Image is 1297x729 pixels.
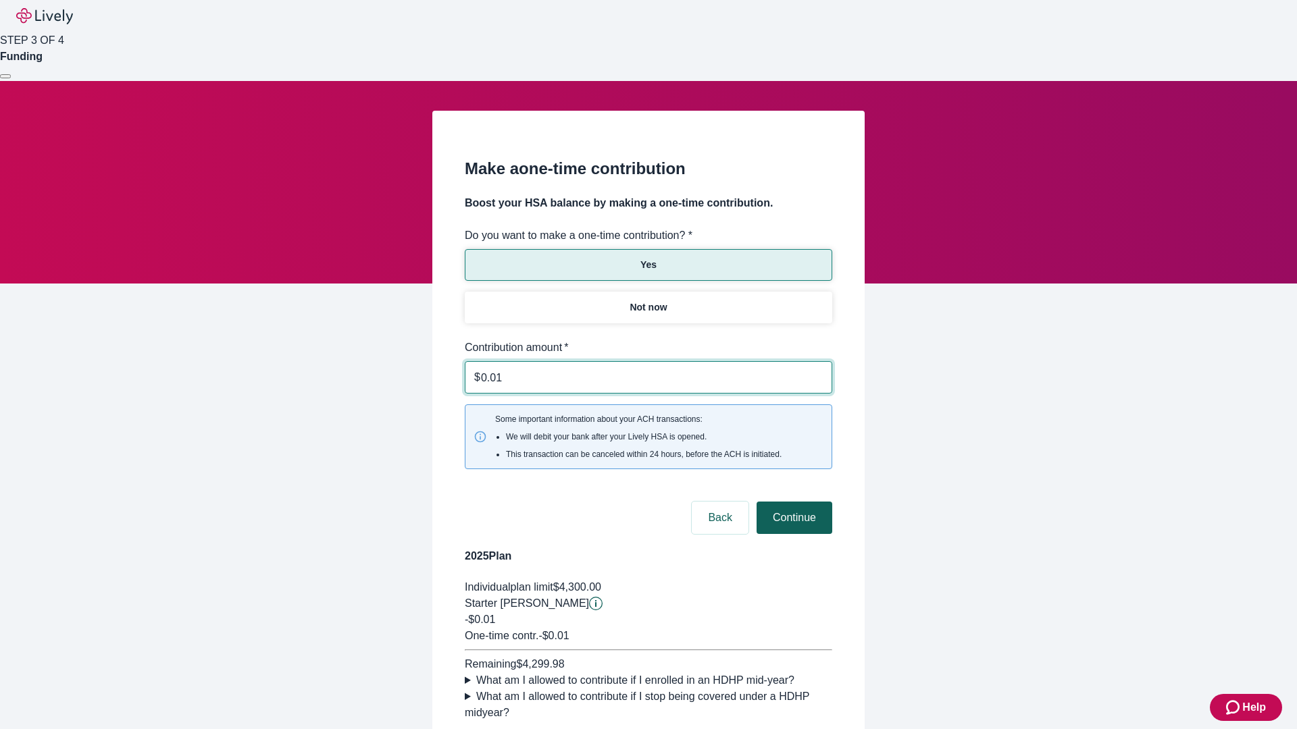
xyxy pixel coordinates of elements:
span: $4,299.98 [516,658,564,670]
input: $0.00 [481,364,832,391]
svg: Zendesk support icon [1226,699,1242,715]
summary: What am I allowed to contribute if I enrolled in an HDHP mid-year? [465,672,832,688]
button: Not now [465,292,832,323]
button: Back [692,502,748,534]
p: $ [474,369,480,385]
label: Do you want to make a one-time contribution? * [465,227,692,244]
button: Zendesk support iconHelp [1210,694,1282,721]
span: Some important information about your ACH transactions: [495,413,782,460]
h4: Boost your HSA balance by making a one-time contribution. [465,195,832,211]
span: Help [1242,699,1266,715]
p: Not now [630,300,667,315]
svg: Starter penny details [589,597,603,610]
span: $4,300.00 [553,581,601,593]
button: Continue [757,502,832,534]
span: -$0.01 [465,614,495,625]
span: Starter [PERSON_NAME] [465,597,589,609]
li: We will debit your bank after your Lively HSA is opened. [506,431,782,443]
span: Remaining [465,658,516,670]
button: Lively will contribute $0.01 to establish your account [589,597,603,610]
summary: What am I allowed to contribute if I stop being covered under a HDHP midyear? [465,688,832,721]
label: Contribution amount [465,340,569,356]
span: One-time contr. [465,630,538,641]
span: Individual plan limit [465,581,553,593]
span: - $0.01 [538,630,569,641]
h2: Make a one-time contribution [465,157,832,181]
li: This transaction can be canceled within 24 hours, before the ACH is initiated. [506,448,782,460]
h4: 2025 Plan [465,548,832,564]
button: Yes [465,249,832,281]
p: Yes [640,258,657,272]
img: Lively [16,8,73,24]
